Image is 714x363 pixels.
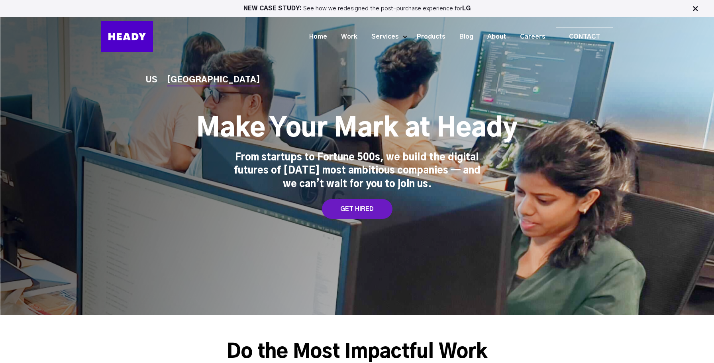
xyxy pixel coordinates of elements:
img: Close Bar [691,5,699,13]
a: US [146,76,157,84]
a: Services [361,29,403,44]
p: See how we redesigned the post-purchase experience for [4,6,710,12]
img: Heady_Logo_Web-01 (1) [101,21,153,52]
a: Products [407,29,449,44]
a: [GEOGRAPHIC_DATA] [167,76,260,84]
div: Navigation Menu [161,27,613,46]
a: Home [299,29,331,44]
a: Careers [510,29,549,44]
div: From startups to Fortune 500s, we build the digital futures of [DATE] most ambitious companies — ... [233,151,481,191]
h1: Make Your Mark at Heady [196,113,518,145]
a: Blog [449,29,477,44]
a: Work [331,29,361,44]
a: GET HIRED [322,199,392,219]
a: LG [462,6,471,12]
a: Contact [556,27,613,46]
strong: NEW CASE STUDY: [243,6,303,12]
a: About [477,29,510,44]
